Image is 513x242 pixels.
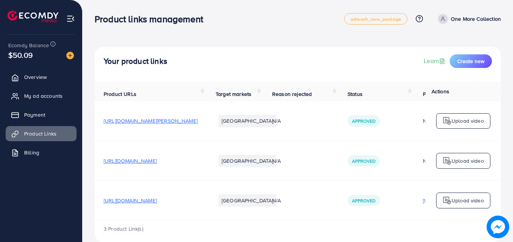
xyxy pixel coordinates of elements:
img: image [487,216,509,238]
span: Approved [352,158,375,164]
p: One More Collection [451,14,501,23]
a: Learn [424,57,447,65]
a: Product Links [6,126,77,141]
span: Approved [352,197,375,204]
a: Payment [6,107,77,122]
p: Upload video [452,156,484,165]
li: [GEOGRAPHIC_DATA] [219,115,276,127]
span: Status [348,90,363,98]
span: Reason rejected [272,90,312,98]
span: Ecomdy Balance [8,42,49,49]
a: adreach_new_package [344,13,407,25]
span: Overview [24,73,47,81]
span: My ad accounts [24,92,63,100]
a: Overview [6,69,77,85]
img: logo [8,11,58,22]
p: [URL][DOMAIN_NAME] [423,196,476,205]
img: logo [443,156,452,165]
span: Approved [352,118,375,124]
img: logo [443,116,452,125]
h4: Your product links [104,57,167,66]
span: 3 Product Link(s) [104,225,143,233]
span: Actions [432,88,449,95]
span: Product video [423,90,456,98]
span: N/A [272,157,281,165]
div: N/A [423,157,476,165]
span: N/A [272,117,281,125]
span: $50.09 [8,49,33,60]
span: [URL][DOMAIN_NAME] [104,197,157,204]
span: [URL][DOMAIN_NAME][PERSON_NAME] [104,117,198,125]
span: [URL][DOMAIN_NAME] [104,157,157,165]
p: Upload video [452,116,484,125]
li: [GEOGRAPHIC_DATA] [219,155,276,167]
span: Billing [24,149,39,156]
h3: Product links management [95,14,209,25]
span: Payment [24,111,45,119]
a: One More Collection [435,14,501,24]
span: Product Links [24,130,57,137]
p: Upload video [452,196,484,205]
a: My ad accounts [6,88,77,103]
img: logo [443,196,452,205]
a: Billing [6,145,77,160]
span: Create new [457,57,484,65]
li: [GEOGRAPHIC_DATA] [219,194,276,207]
button: Create new [450,54,492,68]
span: adreach_new_package [351,17,401,22]
span: Target markets [216,90,251,98]
span: N/A [272,197,281,204]
img: image [66,52,74,59]
div: N/A [423,117,476,125]
span: Product URLs [104,90,136,98]
img: menu [66,14,75,23]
